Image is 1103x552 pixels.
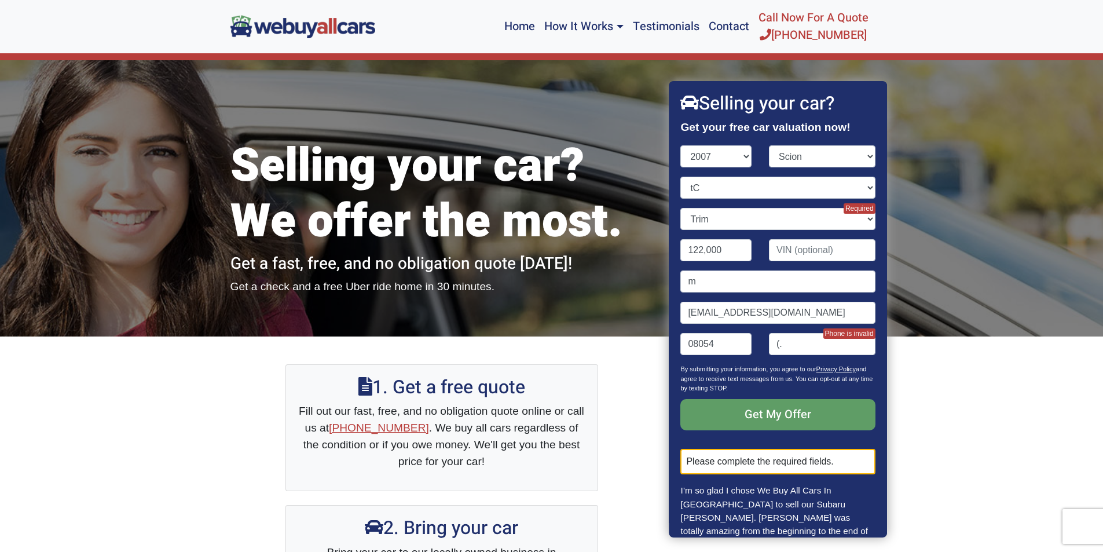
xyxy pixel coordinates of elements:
[704,5,754,49] a: Contact
[681,399,875,430] input: Get My Offer
[298,376,586,399] h2: 1. Get a free quote
[230,279,653,295] p: Get a check and a free Uber ride home in 30 minutes.
[844,203,875,214] span: Required
[298,517,586,539] h2: 2. Bring your car
[540,5,628,49] a: How It Works
[681,239,752,261] input: Mileage
[230,254,653,274] h2: Get a fast, free, and no obligation quote [DATE]!
[329,422,429,434] a: [PHONE_NUMBER]
[628,5,704,49] a: Testimonials
[681,145,875,474] form: Contact form
[298,403,586,470] p: Fill out our fast, free, and no obligation quote online or call us at . We buy all cars regardles...
[754,5,873,49] a: Call Now For A Quote[PHONE_NUMBER]
[681,121,851,133] strong: Get your free car valuation now!
[681,364,875,399] p: By submitting your information, you agree to our and agree to receive text messages from us. You ...
[769,239,875,261] input: VIN (optional)
[823,328,875,339] span: Phone is invalid
[681,302,875,324] input: Email
[681,93,875,115] h2: Selling your car?
[769,333,875,355] input: Phone
[230,15,375,38] img: We Buy All Cars in NJ logo
[500,5,540,49] a: Home
[681,333,752,355] input: Zip code
[681,449,875,474] div: Please complete the required fields.
[230,138,653,250] h1: Selling your car? We offer the most.
[816,365,856,372] a: Privacy Policy
[681,270,875,293] input: Name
